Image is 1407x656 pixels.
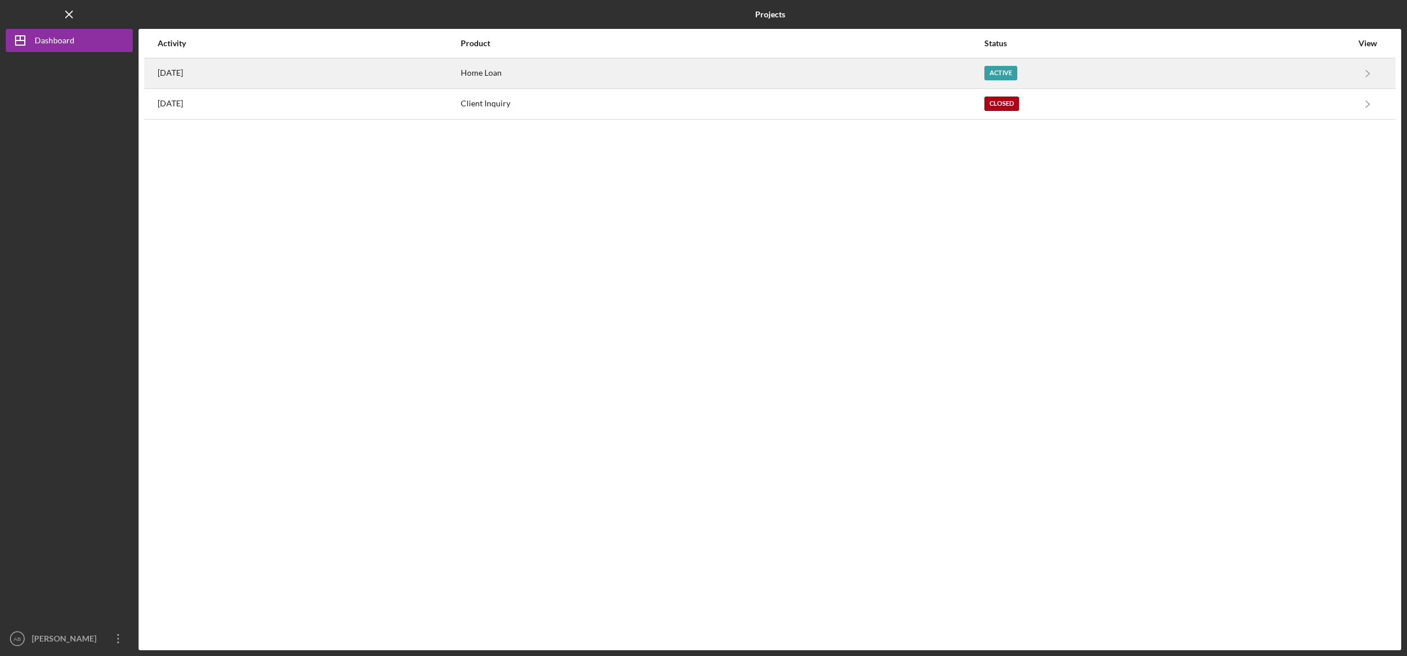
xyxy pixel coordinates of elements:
[461,59,983,88] div: Home Loan
[158,99,183,108] time: 2025-04-24 20:23
[6,627,133,650] button: AB[PERSON_NAME]
[755,10,785,19] b: Projects
[14,636,21,642] text: AB
[984,39,1352,48] div: Status
[984,66,1017,80] div: Active
[6,29,133,52] button: Dashboard
[461,90,983,118] div: Client Inquiry
[158,68,183,77] time: 2025-08-13 18:35
[29,627,104,653] div: [PERSON_NAME]
[158,39,460,48] div: Activity
[1353,39,1382,48] div: View
[984,97,1019,111] div: Closed
[35,29,74,55] div: Dashboard
[461,39,983,48] div: Product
